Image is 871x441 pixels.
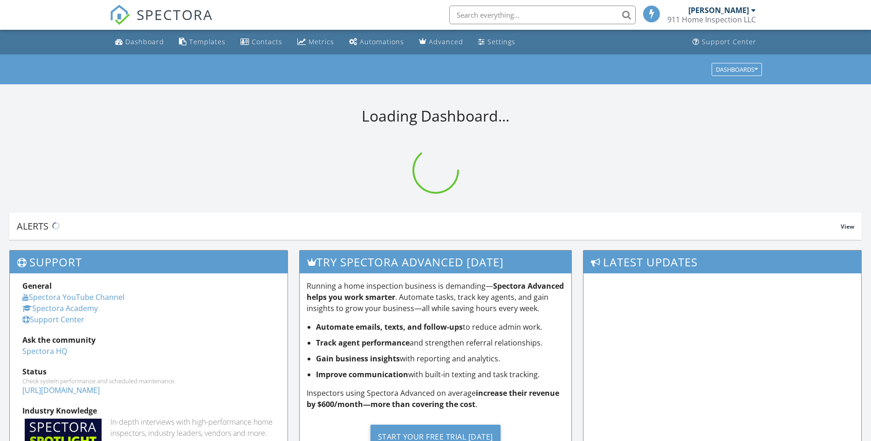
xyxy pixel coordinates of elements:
[137,5,213,24] span: SPECTORA
[688,6,749,15] div: [PERSON_NAME]
[360,37,404,46] div: Automations
[316,337,565,348] li: and strengthen referral relationships.
[449,6,636,24] input: Search everything...
[175,34,229,51] a: Templates
[307,280,565,314] p: Running a home inspection business is demanding— . Automate tasks, track key agents, and gain ins...
[22,314,84,325] a: Support Center
[415,34,467,51] a: Advanced
[316,353,565,364] li: with reporting and analytics.
[716,66,758,73] div: Dashboards
[294,34,338,51] a: Metrics
[125,37,164,46] div: Dashboard
[237,34,286,51] a: Contacts
[345,34,408,51] a: Automations (Basic)
[316,369,408,380] strong: Improve communication
[316,338,410,348] strong: Track agent performance
[189,37,226,46] div: Templates
[22,377,275,385] div: Check system performance and scheduled maintenance.
[22,292,124,302] a: Spectora YouTube Channel
[316,322,463,332] strong: Automate emails, texts, and follow-ups
[300,251,572,273] h3: Try spectora advanced [DATE]
[10,251,288,273] h3: Support
[22,405,275,416] div: Industry Knowledge
[22,366,275,377] div: Status
[22,346,67,356] a: Spectora HQ
[22,281,52,291] strong: General
[110,13,213,32] a: SPECTORA
[316,369,565,380] li: with built-in texting and task tracking.
[316,321,565,332] li: to reduce admin work.
[17,220,841,232] div: Alerts
[712,63,762,76] button: Dashboards
[474,34,519,51] a: Settings
[110,5,130,25] img: The Best Home Inspection Software - Spectora
[316,353,400,364] strong: Gain business insights
[429,37,463,46] div: Advanced
[22,334,275,346] div: Ask the community
[307,281,564,302] strong: Spectora Advanced helps you work smarter
[22,303,98,313] a: Spectora Academy
[667,15,756,24] div: 911 Home Inspection LLC
[111,34,168,51] a: Dashboard
[841,223,854,231] span: View
[583,251,861,273] h3: Latest Updates
[252,37,282,46] div: Contacts
[309,37,334,46] div: Metrics
[307,387,565,410] p: Inspectors using Spectora Advanced on average .
[22,385,100,395] a: [URL][DOMAIN_NAME]
[689,34,760,51] a: Support Center
[487,37,515,46] div: Settings
[307,388,559,409] strong: increase their revenue by $600/month—more than covering the cost
[702,37,756,46] div: Support Center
